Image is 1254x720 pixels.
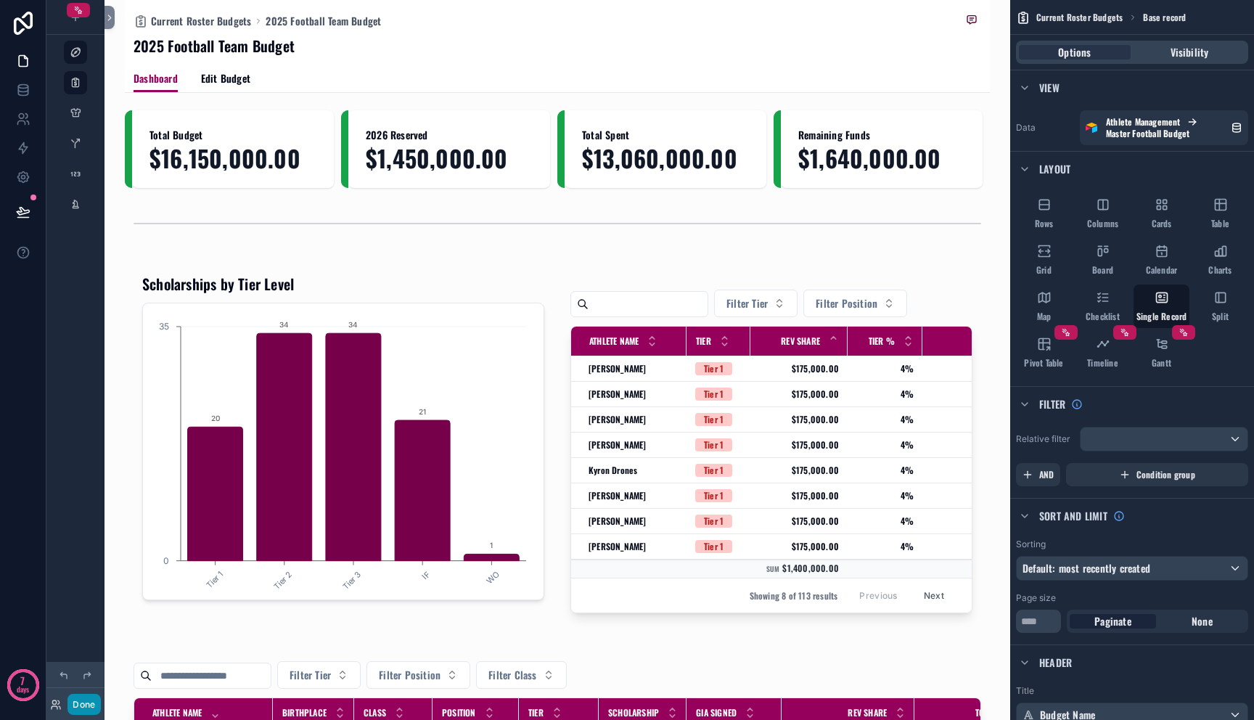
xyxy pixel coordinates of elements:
[1094,614,1131,629] span: Paginate
[1087,218,1118,229] span: Columns
[848,707,887,719] span: Rev Share
[914,584,954,607] button: Next
[201,65,250,94] a: Edit Budget
[1075,331,1131,375] button: Timeline
[1058,45,1091,60] span: Options
[766,564,780,574] small: Sum
[781,335,820,347] span: Rev Share
[1075,285,1131,328] button: Checklist
[134,71,178,86] span: Dashboard
[1024,357,1063,369] span: Pivot Table
[266,14,381,28] a: 2025 Football Team Budget
[20,674,25,688] p: 7
[1212,311,1229,322] span: Split
[1039,397,1065,412] span: Filter
[1016,331,1072,375] button: Pivot Table
[1134,192,1189,235] button: Cards
[1086,122,1097,134] img: Airtable Logo
[1016,122,1074,134] label: Data
[589,335,639,347] span: Athlete Name
[528,707,544,719] span: Tier
[1192,238,1248,282] button: Charts
[1134,238,1189,282] button: Calendar
[151,14,251,28] span: Current Roster Budgets
[1037,311,1052,322] span: Map
[1036,264,1052,276] span: Grid
[1075,192,1131,235] button: Columns
[1016,592,1056,604] label: Page size
[1016,433,1074,445] label: Relative filter
[1035,218,1054,229] span: Rows
[696,335,711,347] span: Tier
[1016,285,1072,328] button: Map
[1106,116,1181,128] span: Athlete Management
[282,707,327,719] span: Birthplace
[1039,655,1072,670] span: Header
[1211,218,1229,229] span: Table
[750,590,838,602] span: Showing 8 of 113 results
[1192,614,1213,629] span: None
[1136,469,1195,480] span: Condition group
[1106,128,1189,139] span: Master Football Budget
[1080,110,1248,145] a: Athlete ManagementMaster Football Budget
[869,335,895,347] span: Tier %
[1092,264,1113,276] span: Board
[1016,685,1248,697] label: Title
[1192,285,1248,328] button: Split
[1152,357,1171,369] span: Gantt
[1208,264,1232,276] span: Charts
[608,707,659,719] span: Scholarship
[134,36,295,56] h1: 2025 Football Team Budget
[1039,81,1060,95] span: View
[17,679,30,700] p: days
[1016,556,1248,581] button: Default: most recently created
[1086,311,1120,322] span: Checklist
[134,65,178,93] a: Dashboard
[1171,45,1209,60] span: Visibility
[1016,238,1072,282] button: Grid
[364,707,386,719] span: Class
[696,707,737,719] span: GIA Signed
[1039,509,1107,523] span: Sort And Limit
[1039,469,1054,480] span: AND
[1134,331,1189,375] button: Gantt
[1146,264,1178,276] span: Calendar
[1087,357,1118,369] span: Timeline
[1134,285,1189,328] button: Single Record
[1039,162,1070,176] span: Layout
[67,694,100,715] button: Done
[1192,192,1248,235] button: Table
[1016,539,1046,550] label: Sorting
[442,707,476,719] span: Position
[1016,192,1072,235] button: Rows
[782,562,839,574] span: $1,400,000.00
[975,707,1054,719] span: Total Compensation
[1036,12,1123,23] span: Current Roster Budgets
[201,71,250,86] span: Edit Budget
[1023,560,1150,576] span: Default: most recently created
[1136,311,1187,322] span: Single Record
[152,707,202,719] span: Athlete Name
[1152,218,1172,229] span: Cards
[1075,238,1131,282] button: Board
[134,14,251,28] a: Current Roster Budgets
[1143,12,1186,23] span: Base record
